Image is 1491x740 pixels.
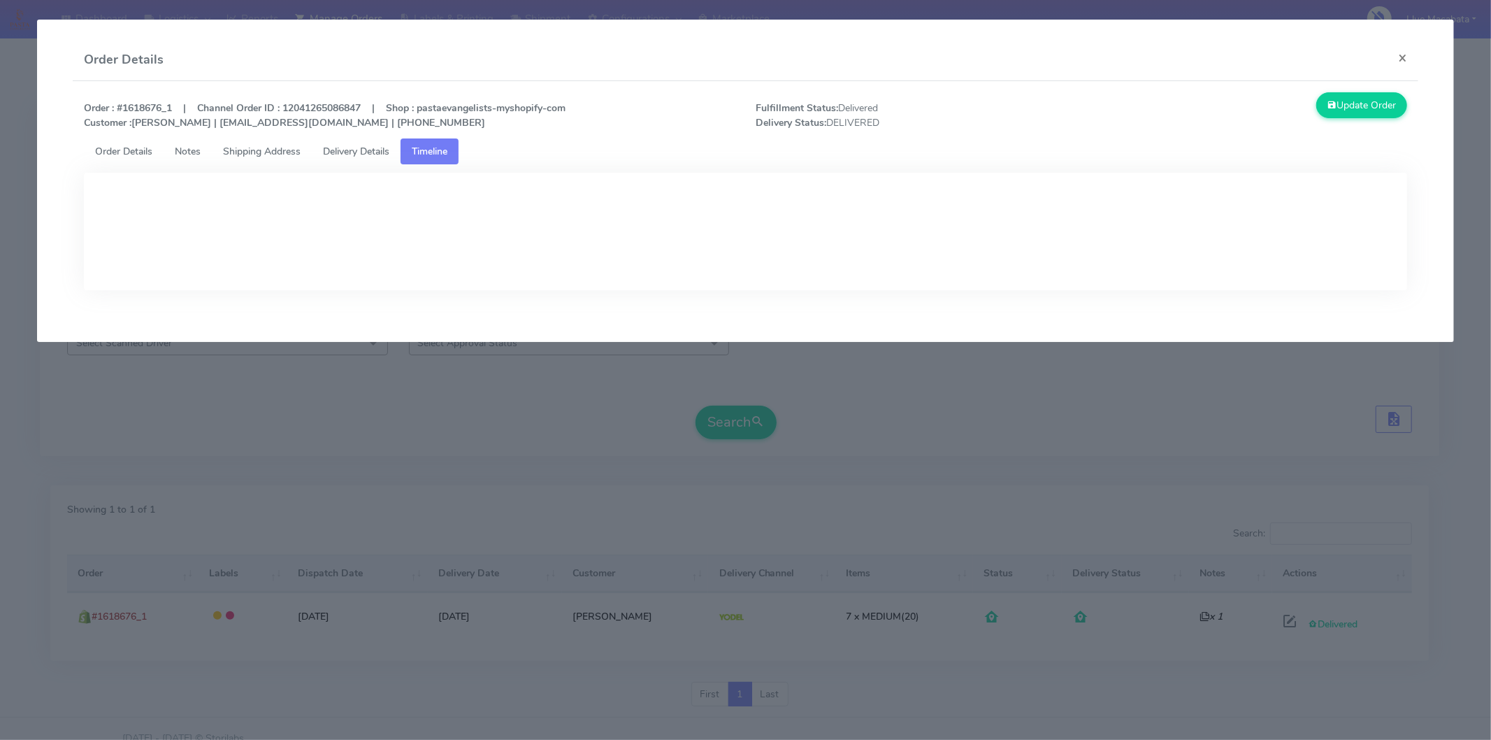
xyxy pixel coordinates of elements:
[223,145,301,158] span: Shipping Address
[84,101,566,129] strong: Order : #1618676_1 | Channel Order ID : 12041265086847 | Shop : pastaevangelists-myshopify-com [P...
[756,101,838,115] strong: Fulfillment Status:
[1316,92,1407,118] button: Update Order
[84,50,164,69] h4: Order Details
[84,116,131,129] strong: Customer :
[95,145,152,158] span: Order Details
[756,116,826,129] strong: Delivery Status:
[745,101,1081,130] span: Delivered DELIVERED
[84,138,1407,164] ul: Tabs
[175,145,201,158] span: Notes
[323,145,389,158] span: Delivery Details
[1387,39,1418,76] button: Close
[412,145,447,158] span: Timeline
